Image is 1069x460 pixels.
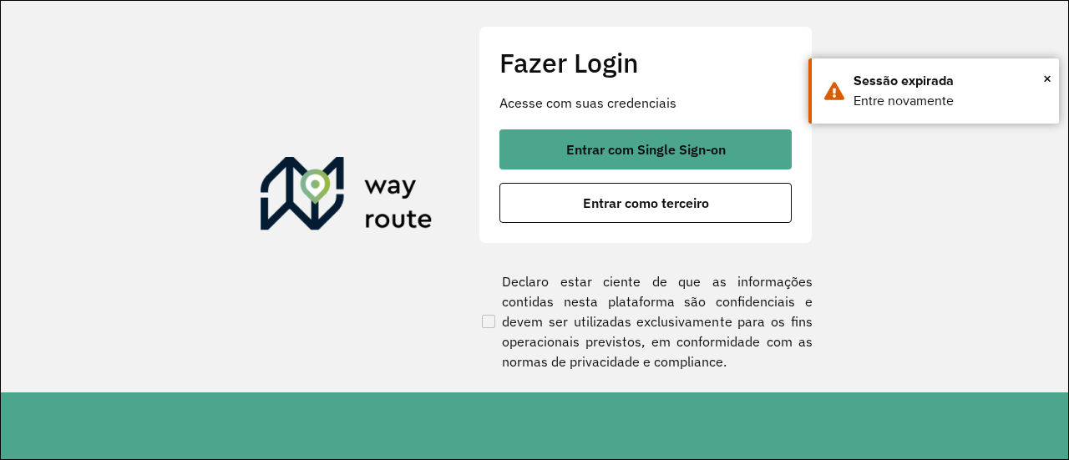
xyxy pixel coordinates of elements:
div: Entre novamente [854,91,1046,111]
span: × [1043,66,1051,91]
button: Close [1043,66,1051,91]
span: Entrar como terceiro [583,196,709,210]
button: button [499,129,792,169]
h2: Fazer Login [499,47,792,78]
img: Roteirizador AmbevTech [261,157,433,237]
div: Sessão expirada [854,71,1046,91]
label: Declaro estar ciente de que as informações contidas nesta plataforma são confidenciais e devem se... [479,271,813,372]
span: Entrar com Single Sign-on [566,143,726,156]
button: button [499,183,792,223]
p: Acesse com suas credenciais [499,93,792,113]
